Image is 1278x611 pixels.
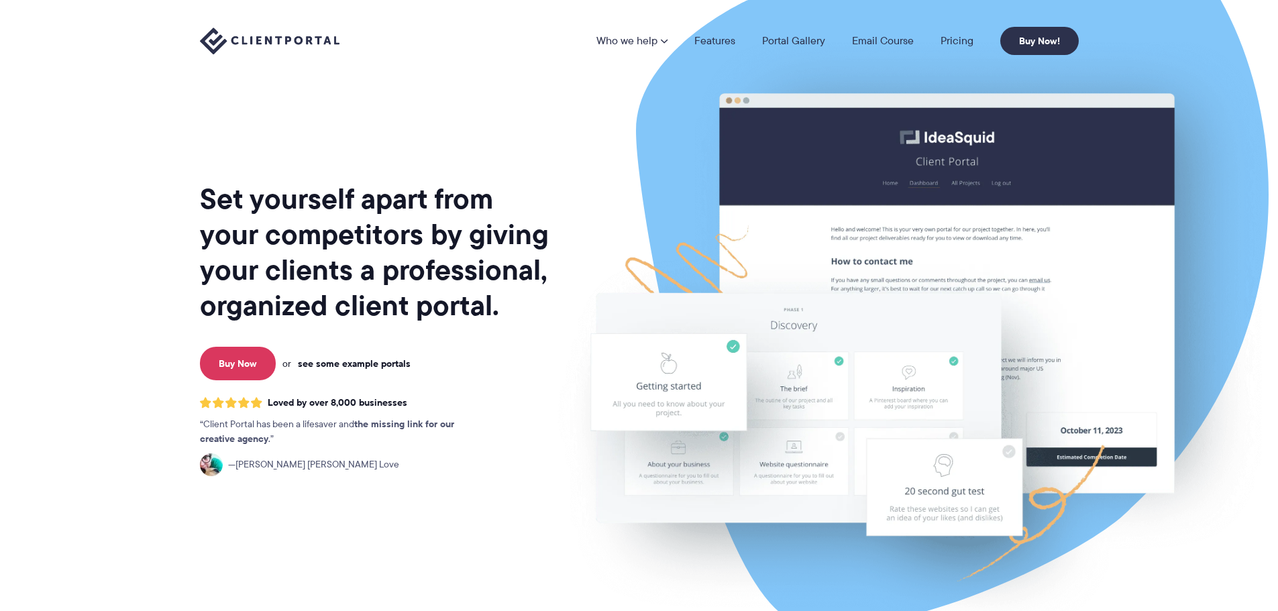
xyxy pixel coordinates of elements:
[941,36,973,46] a: Pricing
[1000,27,1079,55] a: Buy Now!
[298,357,411,370] a: see some example portals
[596,36,668,46] a: Who we help
[762,36,825,46] a: Portal Gallery
[228,457,399,472] span: [PERSON_NAME] [PERSON_NAME] Love
[282,357,291,370] span: or
[200,181,551,323] h1: Set yourself apart from your competitors by giving your clients a professional, organized client ...
[200,416,454,446] strong: the missing link for our creative agency
[200,417,482,447] p: Client Portal has been a lifesaver and .
[200,347,276,380] a: Buy Now
[694,36,735,46] a: Features
[852,36,914,46] a: Email Course
[268,397,407,408] span: Loved by over 8,000 businesses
